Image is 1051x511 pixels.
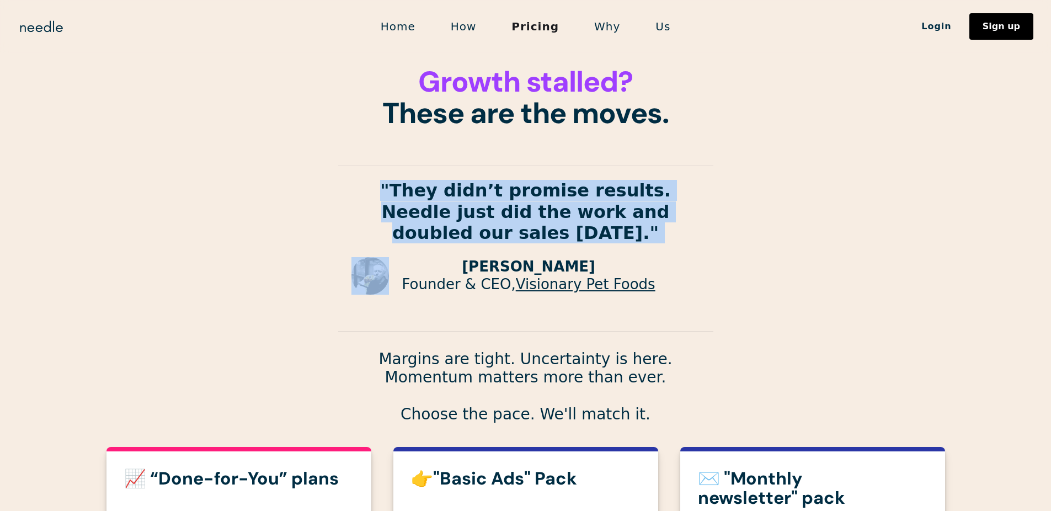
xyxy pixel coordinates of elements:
h1: These are the moves. [338,66,713,129]
span: Growth stalled? [418,63,633,100]
a: Login [904,17,969,36]
h3: ✉️ "Monthly newsletter" pack [698,469,927,508]
div: Sign up [983,22,1020,31]
a: Home [363,15,433,38]
a: Visionary Pet Foods [516,276,655,292]
p: Margins are tight. Uncertainty is here. Momentum matters more than ever. Choose the pace. We'll m... [338,350,713,424]
a: How [433,15,494,38]
a: Us [638,15,688,38]
strong: "They didn’t promise results. Needle just did the work and doubled our sales [DATE]." [380,180,671,243]
a: Pricing [494,15,577,38]
p: Founder & CEO, [402,276,655,293]
h3: 📈 “Done-for-You” plans [124,469,354,488]
strong: 👉"Basic Ads" Pack [411,467,577,490]
p: [PERSON_NAME] [402,258,655,275]
a: Why [577,15,638,38]
a: Sign up [969,13,1033,40]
